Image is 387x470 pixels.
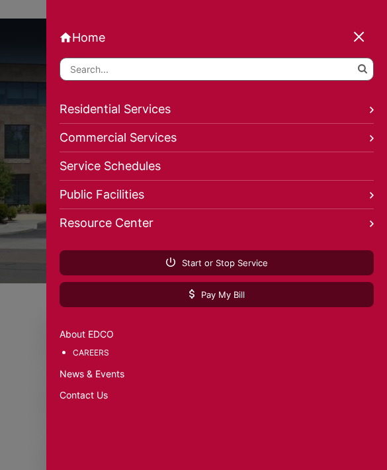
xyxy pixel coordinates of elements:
[60,388,374,402] a: Contact Us
[60,282,374,307] a: Pay My Bill
[60,58,374,81] input: Search
[60,250,374,275] a: Start or Stop Service
[60,209,374,237] a: Resource Center
[60,152,374,181] a: Service Schedules
[60,95,374,124] a: Residential Services
[73,346,374,360] a: Careers
[60,181,374,209] a: Public Facilities
[60,327,374,342] a: About EDCO
[60,124,374,152] a: Commercial Services
[60,367,374,381] a: News & Events
[60,30,374,44] a: Home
